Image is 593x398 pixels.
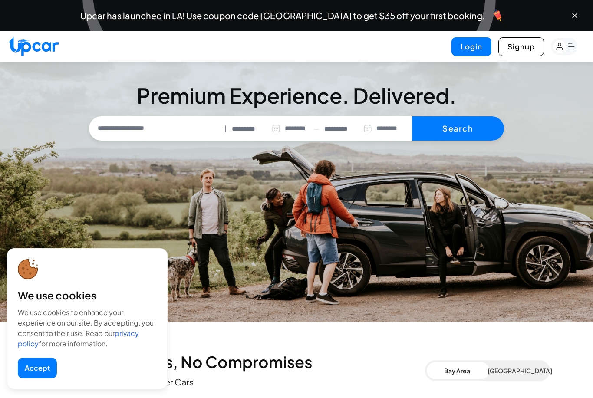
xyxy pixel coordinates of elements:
div: We use cookies [18,288,157,302]
span: — [313,124,319,134]
button: Accept [18,358,57,378]
div: We use cookies to enhance your experience on our site. By accepting, you consent to their use. Re... [18,307,157,349]
img: cookie-icon.svg [18,259,38,280]
button: [GEOGRAPHIC_DATA] [488,362,548,379]
p: Evs, Convertibles, Luxury, Newer Cars [43,376,425,388]
span: Upcar has launched in LA! Use coupon code [GEOGRAPHIC_DATA] to get $35 off your first booking. [80,11,485,20]
button: Login [451,37,491,56]
span: | [224,124,227,134]
h2: Handpicked Cars, No Compromises [43,353,425,371]
button: Search [412,116,504,141]
button: Bay Area [427,362,488,379]
button: Signup [498,37,544,56]
img: Upcar Logo [9,37,59,56]
h3: Premium Experience. Delivered. [89,85,504,106]
button: Close banner [570,11,579,20]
